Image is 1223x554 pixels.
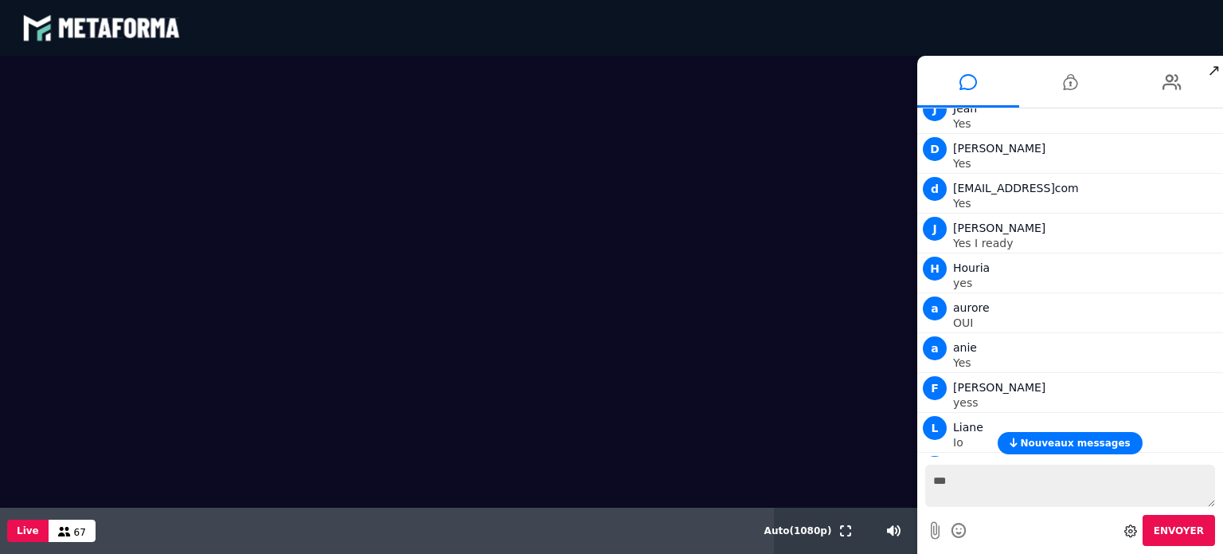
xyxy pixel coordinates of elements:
[923,336,947,360] span: a
[761,508,835,554] button: Auto(1080p)
[953,277,1219,289] p: yes
[953,301,990,314] span: aurore
[953,222,1045,234] span: [PERSON_NAME]
[74,527,86,538] span: 67
[953,102,977,115] span: Jean
[1020,438,1130,449] span: Nouveaux messages
[953,238,1219,249] p: Yes I ready
[953,182,1079,194] span: [EMAIL_ADDRESS]com
[923,257,947,281] span: H
[953,397,1219,408] p: yess
[764,525,832,536] span: Auto ( 1080 p)
[923,177,947,201] span: d
[923,376,947,400] span: F
[923,456,947,480] span: B
[998,432,1142,454] button: Nouveaux messages
[1143,515,1215,546] button: Envoyer
[1205,56,1223,84] span: ↗
[953,317,1219,328] p: OUI
[953,261,990,274] span: Houria
[923,97,947,121] span: J
[7,520,49,542] button: Live
[953,357,1219,368] p: Yes
[923,217,947,241] span: J
[953,421,983,434] span: Liane
[953,142,1045,155] span: [PERSON_NAME]
[953,158,1219,169] p: Yes
[923,297,947,320] span: a
[923,416,947,440] span: L
[953,341,977,354] span: anie
[1154,525,1204,536] span: Envoyer
[923,137,947,161] span: D
[953,198,1219,209] p: Yes
[953,381,1045,394] span: [PERSON_NAME]
[953,118,1219,129] p: Yes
